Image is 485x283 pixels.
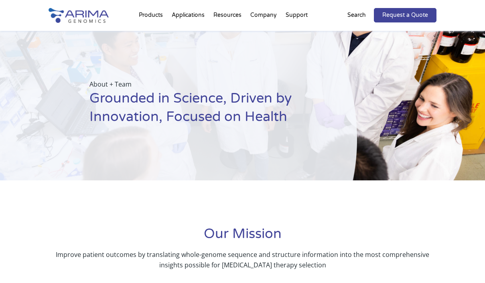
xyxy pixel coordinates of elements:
[49,249,436,270] p: Improve patient outcomes by translating whole-genome sequence and structure information into the ...
[49,8,109,23] img: Arima-Genomics-logo
[347,10,366,20] p: Search
[49,225,436,249] h1: Our Mission
[89,79,317,89] p: About + Team
[89,89,317,132] h1: Grounded in Science, Driven by Innovation, Focused on Health
[374,8,436,22] a: Request a Quote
